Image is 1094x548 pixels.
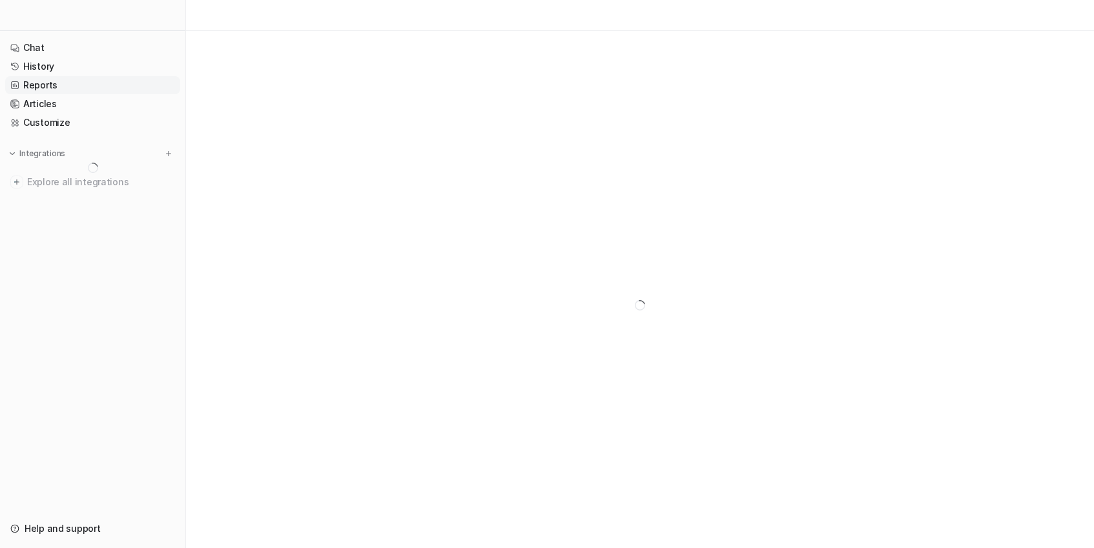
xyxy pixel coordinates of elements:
[5,39,180,57] a: Chat
[19,148,65,159] p: Integrations
[10,176,23,188] img: explore all integrations
[5,76,180,94] a: Reports
[5,57,180,76] a: History
[5,147,69,160] button: Integrations
[5,114,180,132] a: Customize
[5,520,180,538] a: Help and support
[164,149,173,158] img: menu_add.svg
[8,149,17,158] img: expand menu
[5,95,180,113] a: Articles
[27,172,175,192] span: Explore all integrations
[5,173,180,191] a: Explore all integrations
